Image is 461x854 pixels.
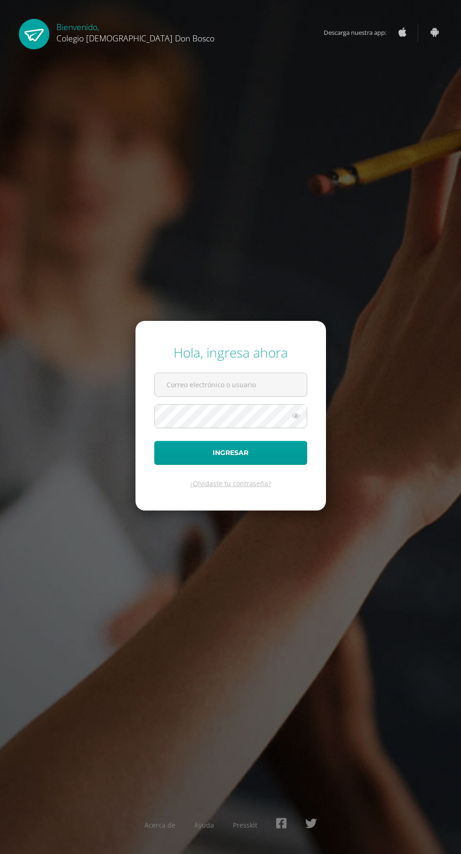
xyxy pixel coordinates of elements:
a: Presskit [233,821,257,830]
a: Ayuda [194,821,214,830]
input: Correo electrónico o usuario [155,373,307,396]
span: Descarga nuestra app: [324,24,396,41]
div: Hola, ingresa ahora [154,343,307,361]
span: Colegio [DEMOGRAPHIC_DATA] Don Bosco [56,32,215,44]
div: Bienvenido, [56,19,215,44]
button: Ingresar [154,441,307,465]
a: ¿Olvidaste tu contraseña? [190,479,271,488]
a: Acerca de [144,821,175,830]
